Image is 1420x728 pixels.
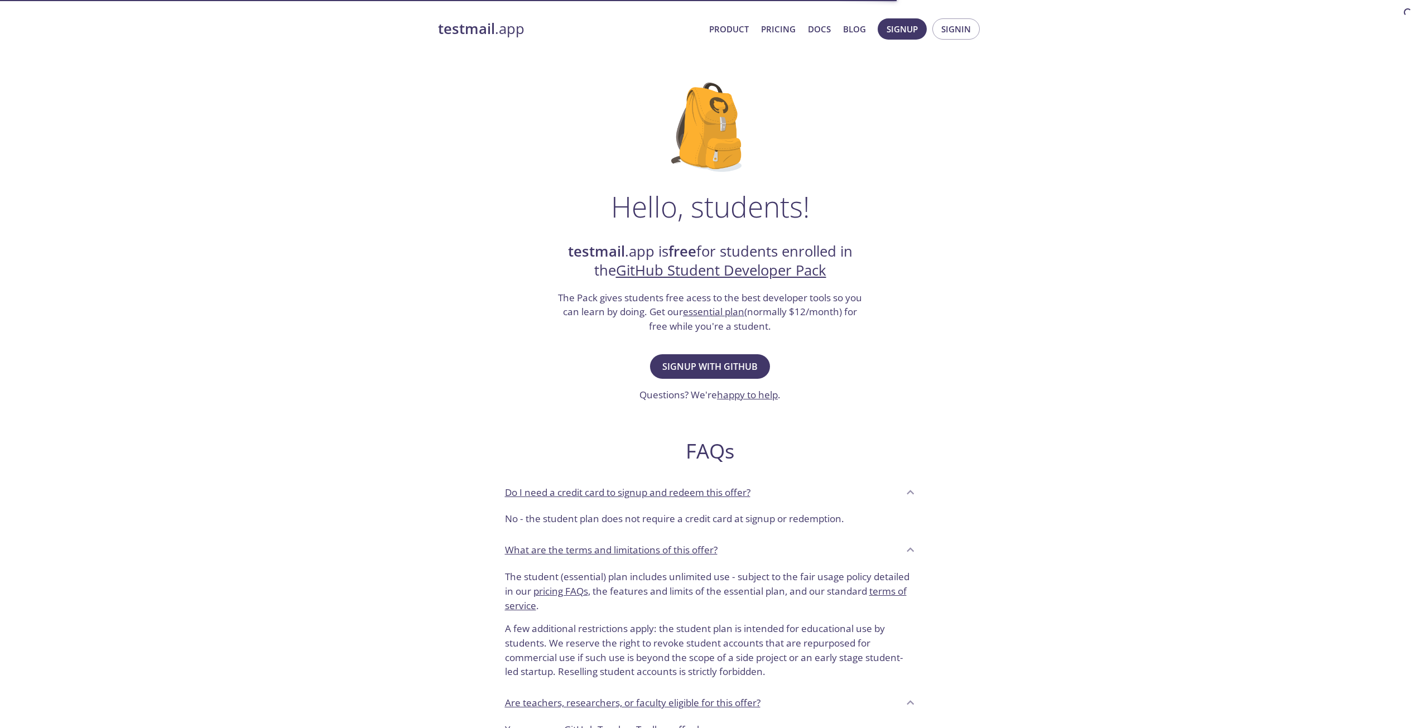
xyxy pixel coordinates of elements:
[505,512,916,526] p: No - the student plan does not require a credit card at signup or redemption.
[496,438,925,464] h2: FAQs
[496,507,925,535] div: Do I need a credit card to signup and redeem this offer?
[878,18,927,40] button: Signup
[668,242,696,261] strong: free
[932,18,980,40] button: Signin
[496,477,925,507] div: Do I need a credit card to signup and redeem this offer?
[505,613,916,679] p: A few additional restrictions apply: the student plan is intended for educational use by students...
[557,242,864,281] h2: .app is for students enrolled in the
[887,22,918,36] span: Signup
[505,485,750,500] p: Do I need a credit card to signup and redeem this offer?
[505,570,916,613] p: The student (essential) plan includes unlimited use - subject to the fair usage policy detailed i...
[557,291,864,334] h3: The Pack gives students free acess to the best developer tools so you can learn by doing. Get our...
[505,696,760,710] p: Are teachers, researchers, or faculty eligible for this offer?
[505,543,718,557] p: What are the terms and limitations of this offer?
[639,388,781,402] h3: Questions? We're .
[496,535,925,565] div: What are the terms and limitations of this offer?
[709,22,749,36] a: Product
[568,242,625,261] strong: testmail
[808,22,831,36] a: Docs
[941,22,971,36] span: Signin
[496,688,925,718] div: Are teachers, researchers, or faculty eligible for this offer?
[650,354,770,379] button: Signup with GitHub
[611,190,810,223] h1: Hello, students!
[616,261,826,280] a: GitHub Student Developer Pack
[671,83,749,172] img: github-student-backpack.png
[761,22,796,36] a: Pricing
[505,585,907,612] a: terms of service
[683,305,744,318] a: essential plan
[843,22,866,36] a: Blog
[438,20,700,38] a: testmail.app
[717,388,778,401] a: happy to help
[662,359,758,374] span: Signup with GitHub
[496,565,925,688] div: What are the terms and limitations of this offer?
[533,585,588,597] a: pricing FAQs
[438,19,495,38] strong: testmail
